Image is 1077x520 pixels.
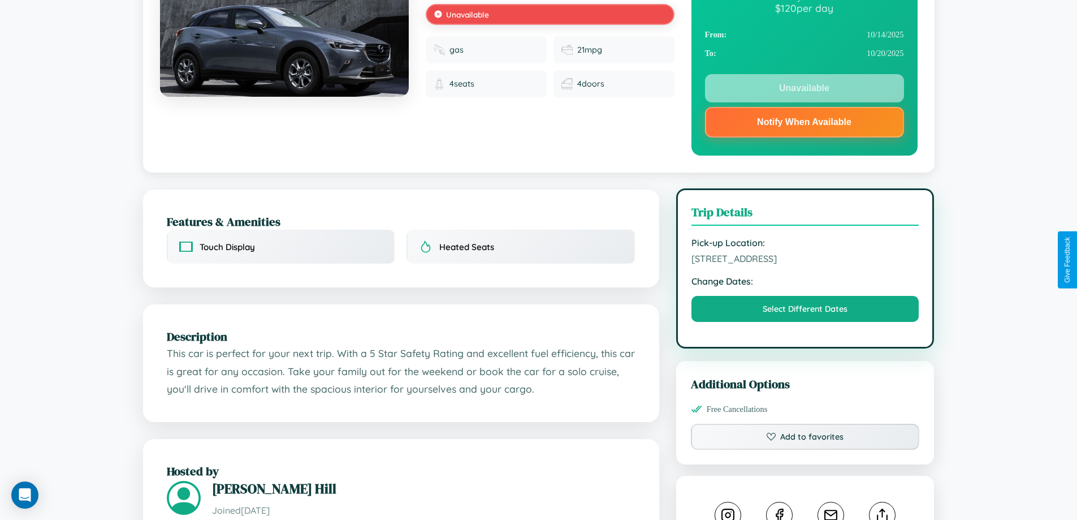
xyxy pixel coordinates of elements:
[691,376,920,392] h3: Additional Options
[691,296,919,322] button: Select Different Dates
[705,44,904,63] div: 10 / 20 / 2025
[449,45,464,55] span: gas
[705,30,727,40] strong: From:
[691,276,919,287] strong: Change Dates:
[577,79,604,89] span: 4 doors
[1063,237,1071,283] div: Give Feedback
[167,345,635,398] p: This car is perfect for your next trip. With a 5 Star Safety Rating and excellent fuel efficiency...
[705,74,904,102] button: Unavailable
[167,463,635,479] h2: Hosted by
[200,242,255,252] span: Touch Display
[707,405,768,414] span: Free Cancellations
[212,502,635,519] p: Joined [DATE]
[561,78,573,89] img: Doors
[434,44,445,55] img: Fuel type
[705,2,904,14] div: $ 120 per day
[691,424,920,450] button: Add to favorites
[691,204,919,226] h3: Trip Details
[167,213,635,230] h2: Features & Amenities
[705,107,904,137] button: Notify When Available
[439,242,494,252] span: Heated Seats
[212,479,635,498] h3: [PERSON_NAME] Hill
[691,237,919,248] strong: Pick-up Location:
[449,79,474,89] span: 4 seats
[11,482,38,509] div: Open Intercom Messenger
[705,25,904,44] div: 10 / 14 / 2025
[691,253,919,264] span: [STREET_ADDRESS]
[705,49,716,58] strong: To:
[577,45,602,55] span: 21 mpg
[167,328,635,345] h2: Description
[434,78,445,89] img: Seats
[561,44,573,55] img: Fuel efficiency
[446,10,489,19] span: Unavailable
